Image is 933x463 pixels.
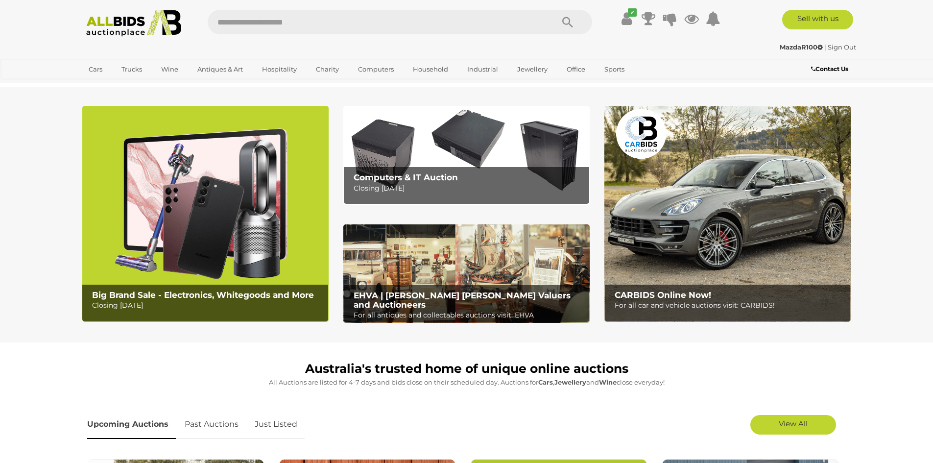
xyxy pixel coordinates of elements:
img: EHVA | Evans Hastings Valuers and Auctioneers [343,224,590,323]
a: Jewellery [511,61,554,77]
strong: Cars [538,378,553,386]
p: For all car and vehicle auctions visit: CARBIDS! [615,299,845,312]
img: CARBIDS Online Now! [604,106,851,322]
a: View All [750,415,836,435]
a: Sports [598,61,631,77]
a: Sell with us [782,10,853,29]
strong: MazdaR100 [780,43,823,51]
b: EHVA | [PERSON_NAME] [PERSON_NAME] Valuers and Auctioneers [354,291,571,310]
a: Just Listed [247,410,305,439]
b: Contact Us [811,65,848,73]
a: Sign Out [828,43,856,51]
a: CARBIDS Online Now! CARBIDS Online Now! For all car and vehicle auctions visit: CARBIDS! [604,106,851,322]
a: Office [560,61,592,77]
a: Wine [155,61,185,77]
img: Computers & IT Auction [343,106,590,204]
a: Trucks [115,61,148,77]
a: Past Auctions [177,410,246,439]
b: Computers & IT Auction [354,172,458,182]
a: Antiques & Art [191,61,249,77]
strong: Wine [599,378,617,386]
a: Hospitality [256,61,303,77]
a: Contact Us [811,64,851,74]
a: EHVA | Evans Hastings Valuers and Auctioneers EHVA | [PERSON_NAME] [PERSON_NAME] Valuers and Auct... [343,224,590,323]
img: Big Brand Sale - Electronics, Whitegoods and More [82,106,329,322]
a: Industrial [461,61,504,77]
p: All Auctions are listed for 4-7 days and bids close on their scheduled day. Auctions for , and cl... [87,377,846,388]
b: CARBIDS Online Now! [615,290,711,300]
h1: Australia's trusted home of unique online auctions [87,362,846,376]
p: Closing [DATE] [354,182,584,195]
a: Big Brand Sale - Electronics, Whitegoods and More Big Brand Sale - Electronics, Whitegoods and Mo... [82,106,329,322]
img: Allbids.com.au [81,10,187,37]
a: Computers & IT Auction Computers & IT Auction Closing [DATE] [343,106,590,204]
a: Household [407,61,455,77]
span: View All [779,419,808,428]
a: Cars [82,61,109,77]
i: ✔ [628,8,637,17]
span: | [824,43,826,51]
a: [GEOGRAPHIC_DATA] [82,77,165,94]
a: Charity [310,61,345,77]
strong: Jewellery [554,378,586,386]
b: Big Brand Sale - Electronics, Whitegoods and More [92,290,314,300]
p: Closing [DATE] [92,299,323,312]
a: Computers [352,61,400,77]
a: Upcoming Auctions [87,410,176,439]
a: MazdaR100 [780,43,824,51]
button: Search [543,10,592,34]
a: ✔ [620,10,634,27]
p: For all antiques and collectables auctions visit: EHVA [354,309,584,321]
